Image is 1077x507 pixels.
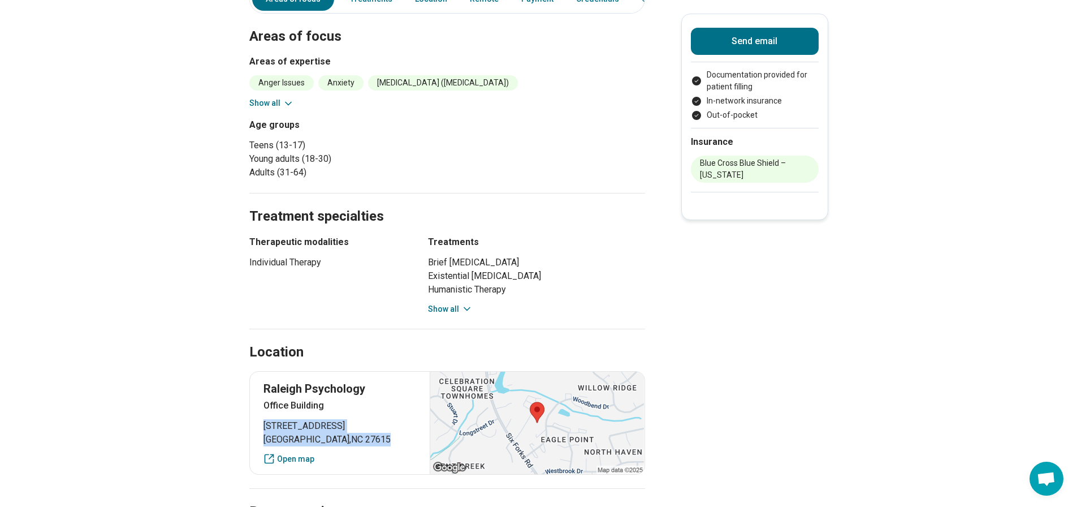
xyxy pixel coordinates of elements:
[249,180,645,226] h2: Treatment specialties
[249,256,408,269] li: Individual Therapy
[428,269,645,283] li: Existential [MEDICAL_DATA]
[249,235,408,249] h3: Therapeutic modalities
[691,95,819,107] li: In-network insurance
[249,139,443,152] li: Teens (13-17)
[428,256,645,269] li: Brief [MEDICAL_DATA]
[249,152,443,166] li: Young adults (18-30)
[263,453,417,465] a: Open map
[691,28,819,55] button: Send email
[263,381,417,397] p: Raleigh Psychology
[249,75,314,91] li: Anger Issues
[263,399,417,413] p: Office Building
[368,75,518,91] li: [MEDICAL_DATA] ([MEDICAL_DATA])
[318,75,364,91] li: Anxiety
[263,419,417,433] span: [STREET_ADDRESS]
[691,135,819,149] h2: Insurance
[428,303,473,315] button: Show all
[691,69,819,121] ul: Payment options
[249,118,443,132] h3: Age groups
[428,283,645,297] li: Humanistic Therapy
[691,69,819,93] li: Documentation provided for patient filling
[691,109,819,121] li: Out-of-pocket
[249,55,645,68] h3: Areas of expertise
[249,97,294,109] button: Show all
[428,235,645,249] h3: Treatments
[249,166,443,179] li: Adults (31-64)
[263,433,417,446] span: [GEOGRAPHIC_DATA] , NC 27615
[691,156,819,183] li: Blue Cross Blue Shield – [US_STATE]
[1030,462,1063,496] div: Open chat
[249,343,304,362] h2: Location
